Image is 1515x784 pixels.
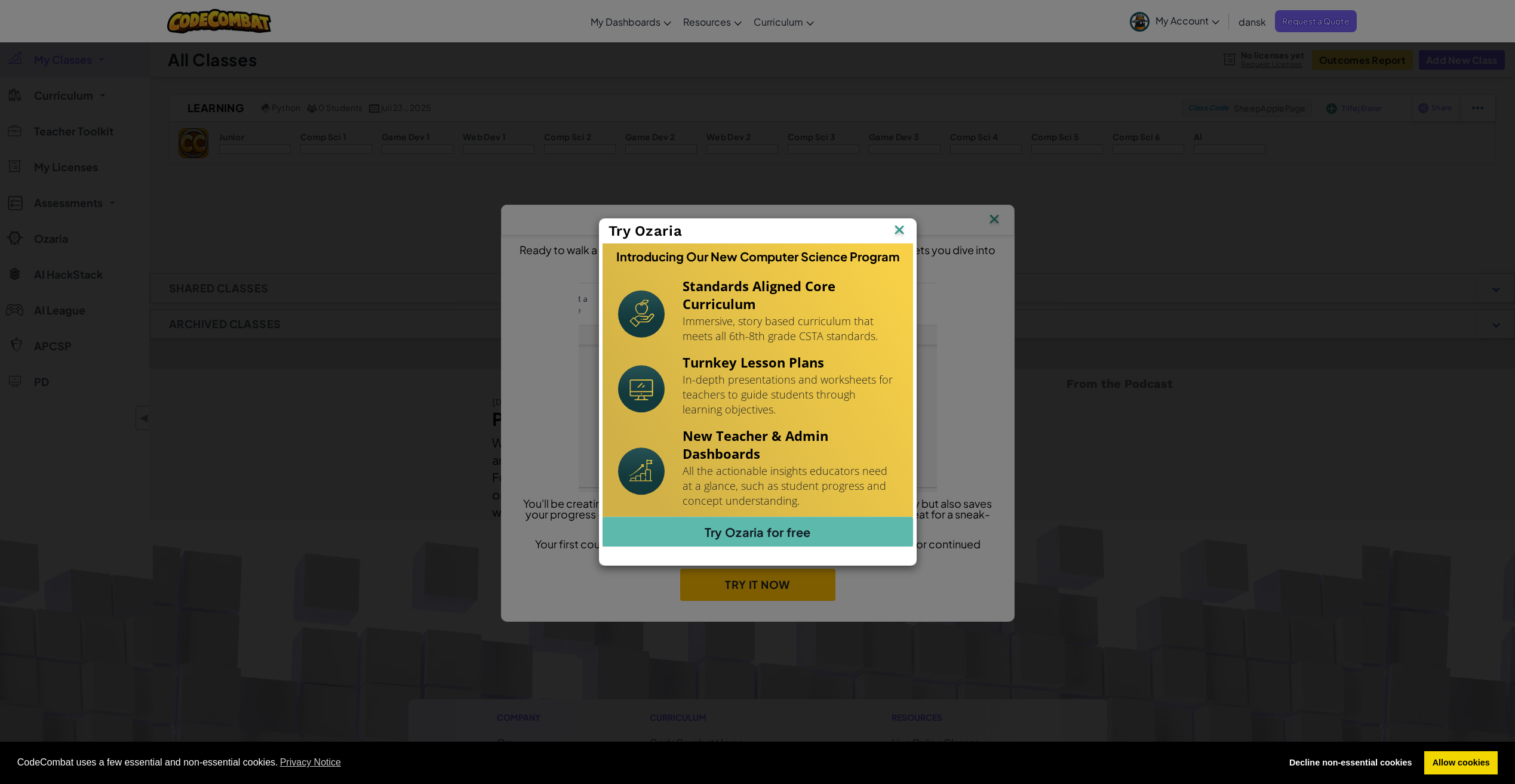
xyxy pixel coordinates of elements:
[683,314,898,344] p: Immersive, story based curriculum that meets all 6th-8th grade CSTA standards.
[683,372,898,417] p: In-depth presentations and worksheets for teachers to guide students through learning objectives.
[683,353,898,371] h4: Turnkey Lesson Plans
[683,427,898,462] h4: New Teacher & Admin Dashboards
[618,447,665,495] img: Icon_NewTeacherDashboard.svg
[683,464,898,508] p: All the actionable insights educators need at a glance, such as student progress and concept unde...
[609,223,683,239] span: Try Ozaria
[17,754,1272,771] span: CodeCombat uses a few essential and non-essential cookies.
[683,277,898,313] h4: Standards Aligned Core Curriculum
[616,249,899,264] h3: Introducing Our New Computer Science Program
[603,517,913,547] a: Try Ozaria for free
[1424,751,1498,775] a: allow cookies
[1281,751,1420,775] a: deny cookies
[278,754,343,771] a: learn more about cookies
[618,290,665,338] img: Icon_StandardsAlignment.svg
[892,222,907,240] img: IconClose.svg
[618,365,665,413] img: Icon_Turnkey.svg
